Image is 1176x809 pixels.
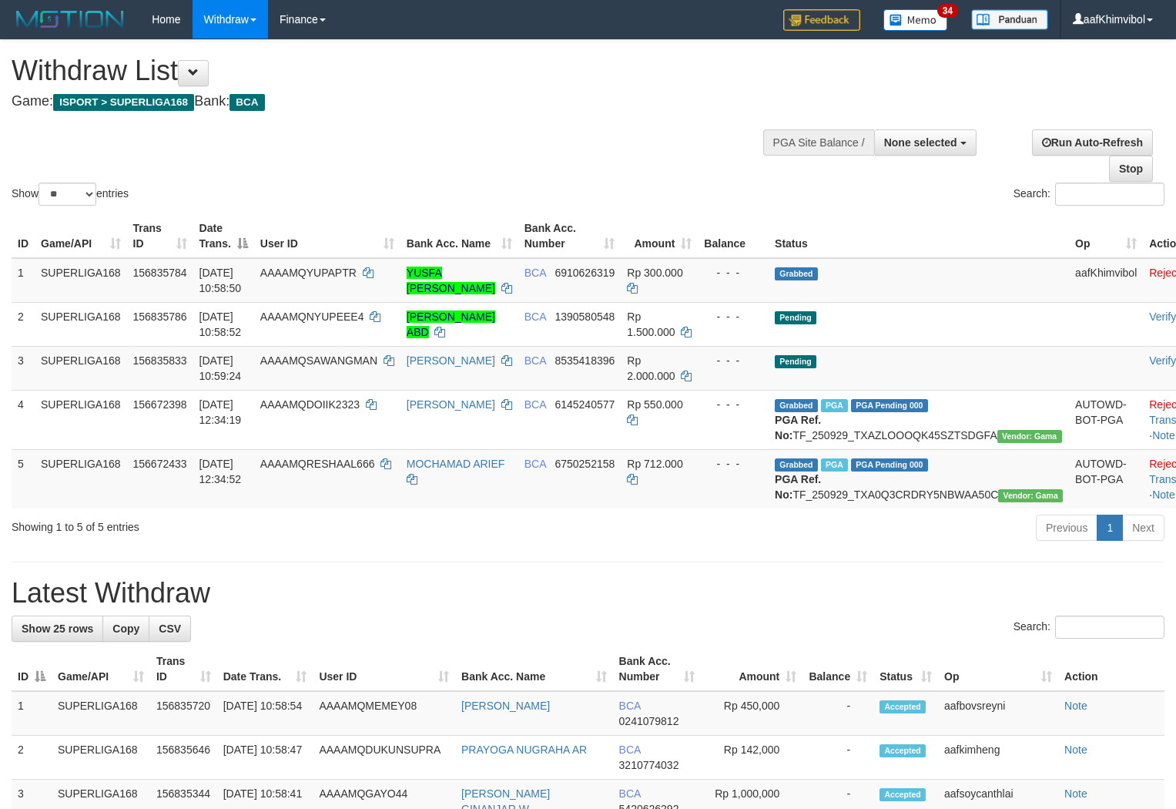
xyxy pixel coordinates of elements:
a: [PERSON_NAME] ABD [407,311,495,338]
img: Button%20Memo.svg [883,9,948,31]
td: 1 [12,258,35,303]
th: Bank Acc. Name: activate to sort column ascending [455,647,613,691]
img: panduan.png [971,9,1048,30]
td: [DATE] 10:58:47 [217,736,313,780]
span: Copy 6145240577 to clipboard [554,398,615,411]
span: BCA [524,267,546,279]
td: SUPERLIGA168 [52,736,150,780]
div: - - - [704,456,762,472]
th: Amount: activate to sort column ascending [621,214,698,258]
th: Balance [698,214,769,258]
span: Accepted [879,700,926,713]
span: Marked by aafsoycanthlai [821,458,848,472]
span: AAAAMQSAWANGMAN [260,354,377,367]
th: User ID: activate to sort column ascending [313,647,455,691]
a: Verify [1149,354,1176,367]
span: Show 25 rows [22,623,93,635]
span: 34 [937,4,958,18]
div: PGA Site Balance / [763,129,874,156]
td: 156835646 [150,736,217,780]
select: Showentries [39,183,96,206]
span: BCA [619,744,641,756]
span: [DATE] 10:59:24 [199,354,242,382]
span: Grabbed [775,458,818,472]
td: [DATE] 10:58:54 [217,691,313,736]
a: Note [1152,488,1175,501]
span: Rp 1.500.000 [627,311,675,338]
td: Rp 142,000 [701,736,802,780]
a: Note [1152,429,1175,441]
a: Copy [102,616,149,642]
a: MOCHAMAD ARIEF [407,458,505,470]
input: Search: [1055,616,1164,639]
span: BCA [524,458,546,470]
span: Copy 6910626319 to clipboard [554,267,615,279]
td: - [802,736,873,780]
span: AAAAMQYUPAPTR [260,267,357,279]
span: 156835786 [133,311,187,323]
span: PGA Pending [851,399,928,412]
span: 156672433 [133,458,187,470]
td: SUPERLIGA168 [52,691,150,736]
button: None selected [874,129,977,156]
th: Amount: activate to sort column ascending [701,647,802,691]
a: Next [1122,515,1164,541]
span: Vendor URL: https://trx31.1velocity.biz [998,489,1063,502]
span: [DATE] 10:58:52 [199,311,242,338]
span: 156835833 [133,354,187,367]
span: AAAAMQNYUPEEE4 [260,311,364,323]
span: BCA [524,311,546,323]
th: Op: activate to sort column ascending [1069,214,1143,258]
span: Rp 550.000 [627,398,682,411]
b: PGA Ref. No: [775,473,821,501]
a: Stop [1109,156,1153,182]
th: Balance: activate to sort column ascending [802,647,873,691]
span: BCA [230,94,264,111]
h4: Game: Bank: [12,94,769,109]
a: [PERSON_NAME] [407,398,495,411]
span: [DATE] 10:58:50 [199,267,242,294]
th: Action [1058,647,1164,691]
span: 156835784 [133,267,187,279]
span: Marked by aafsoycanthlai [821,399,848,412]
th: Trans ID: activate to sort column ascending [127,214,193,258]
span: Rp 712.000 [627,458,682,470]
img: Feedback.jpg [783,9,860,31]
td: 2 [12,736,52,780]
div: - - - [704,353,762,368]
h1: Withdraw List [12,55,769,86]
a: Note [1064,787,1087,800]
span: Accepted [879,788,926,801]
span: Pending [775,355,816,368]
td: TF_250929_TXA0Q3CRDRY5NBWAA50C [769,449,1069,509]
a: Run Auto-Refresh [1032,129,1153,156]
span: [DATE] 12:34:52 [199,458,242,485]
td: 3 [12,346,35,390]
span: BCA [524,398,546,411]
td: - [802,691,873,736]
span: Copy 6750252158 to clipboard [554,458,615,470]
span: Grabbed [775,267,818,280]
td: 4 [12,390,35,449]
a: Previous [1036,515,1097,541]
td: AAAAMQMEMEY08 [313,691,455,736]
td: SUPERLIGA168 [35,449,127,509]
label: Search: [1014,616,1164,639]
th: Status [769,214,1069,258]
td: aafkimheng [938,736,1058,780]
div: - - - [704,265,762,280]
div: - - - [704,397,762,412]
span: Copy 3210774032 to clipboard [619,759,679,771]
span: Copy 0241079812 to clipboard [619,715,679,727]
th: User ID: activate to sort column ascending [254,214,400,258]
span: 156672398 [133,398,187,411]
td: SUPERLIGA168 [35,346,127,390]
a: Note [1064,700,1087,712]
span: Copy 1390580548 to clipboard [554,311,615,323]
td: 1 [12,691,52,736]
a: PRAYOGA NUGRAHA AR [461,744,587,756]
th: Trans ID: activate to sort column ascending [150,647,217,691]
a: [PERSON_NAME] [407,354,495,367]
td: AUTOWD-BOT-PGA [1069,390,1143,449]
span: [DATE] 12:34:19 [199,398,242,426]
